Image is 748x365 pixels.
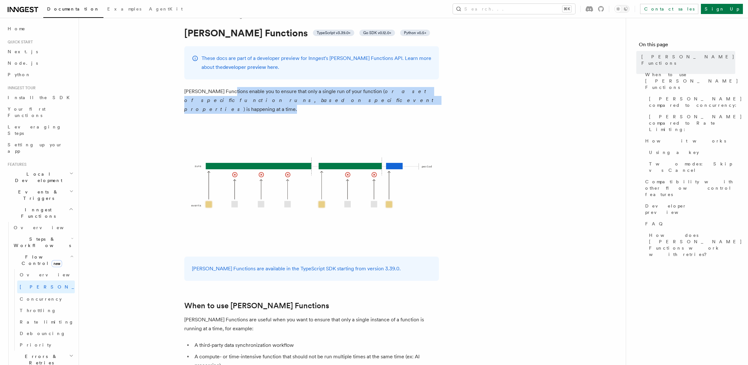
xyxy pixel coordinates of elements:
[14,225,79,230] span: Overview
[17,339,75,351] a: Priority
[8,49,38,54] span: Next.js
[649,113,742,133] span: [PERSON_NAME] compared to Rate Limiting:
[184,27,439,39] h1: [PERSON_NAME] Functions
[453,4,575,14] button: Search...⌘K
[5,69,75,80] a: Python
[639,51,735,69] a: [PERSON_NAME] Functions
[145,2,187,17] a: AgentKit
[5,207,69,219] span: Inngest Functions
[17,305,75,316] a: Throttling
[223,64,278,70] a: developer preview here
[20,319,74,325] span: Rate limiting
[184,88,436,112] em: or a set of specific function runs, based on specific event properties
[5,92,75,103] a: Install the SDK
[8,106,46,118] span: Your first Functions
[5,139,75,157] a: Setting up your app
[646,111,735,135] a: [PERSON_NAME] compared to Rate Limiting:
[11,233,75,251] button: Steps & Workflows
[192,264,431,273] p: [PERSON_NAME] Functions are available in the TypeScript SDK starting from version 3.39.0.
[20,296,62,302] span: Concurrency
[11,251,75,269] button: Flow Controlnew
[17,293,75,305] a: Concurrency
[649,161,735,173] span: Two modes: Skip vs Cancel
[5,57,75,69] a: Node.js
[649,232,742,258] span: How does [PERSON_NAME] Functions work with retries?
[8,72,31,77] span: Python
[649,149,699,156] span: Using a key
[5,40,33,45] span: Quick start
[47,6,100,11] span: Documentation
[5,204,75,222] button: Inngest Functions
[11,222,75,233] a: Overview
[5,85,36,91] span: Inngest tour
[11,236,71,249] span: Steps & Workflows
[193,341,439,350] li: A third-party data synchronization workflow
[645,179,735,198] span: Compatibility with other flow control features
[149,6,183,11] span: AgentKit
[107,6,141,11] span: Examples
[614,5,630,13] button: Toggle dark mode
[701,4,743,14] a: Sign Up
[639,41,735,51] h4: On this page
[20,342,51,347] span: Priority
[103,2,145,17] a: Examples
[20,331,66,336] span: Debouncing
[646,93,735,111] a: [PERSON_NAME] compared to concurrency:
[645,221,666,227] span: FAQ
[184,87,439,114] p: [PERSON_NAME] Functions enable you to ensure that only a single run of your function ( ) is happe...
[5,103,75,121] a: Your first Functions
[17,269,75,281] a: Overview
[643,69,735,93] a: When to use [PERSON_NAME] Functions
[5,121,75,139] a: Leveraging Steps
[52,260,62,267] span: new
[201,54,431,72] p: These docs are part of a developer preview for Inngest's [PERSON_NAME] Functions API. Learn more ...
[646,147,735,158] a: Using a key
[17,328,75,339] a: Debouncing
[643,200,735,218] a: Developer preview
[5,168,75,186] button: Local Development
[363,30,391,35] span: Go SDK v0.12.0+
[640,4,698,14] a: Contact sales
[5,162,26,167] span: Features
[20,308,56,313] span: Throttling
[17,281,75,293] a: [PERSON_NAME]
[8,61,38,66] span: Node.js
[562,6,571,12] kbd: ⌘K
[646,158,735,176] a: Two modes: Skip vs Cancel
[643,218,735,230] a: FAQ
[17,316,75,328] a: Rate limiting
[645,138,726,144] span: How it works
[20,284,113,289] span: [PERSON_NAME]
[184,121,439,249] img: Singleton Functions only process one run at a time.
[5,171,69,184] span: Local Development
[317,30,350,35] span: TypeScript v3.39.0+
[5,189,69,201] span: Events & Triggers
[11,269,75,351] div: Flow Controlnew
[404,30,426,35] span: Python v0.5+
[8,26,25,32] span: Home
[11,254,70,266] span: Flow Control
[641,54,735,66] span: [PERSON_NAME] Functions
[8,142,62,154] span: Setting up your app
[643,176,735,200] a: Compatibility with other flow control features
[5,46,75,57] a: Next.js
[43,2,103,18] a: Documentation
[5,186,75,204] button: Events & Triggers
[5,23,75,34] a: Home
[643,135,735,147] a: How it works
[8,95,74,100] span: Install the SDK
[184,315,439,333] p: [PERSON_NAME] Functions are useful when you want to ensure that only a single instance of a funct...
[649,96,742,108] span: [PERSON_NAME] compared to concurrency:
[645,203,735,215] span: Developer preview
[645,71,738,91] span: When to use [PERSON_NAME] Functions
[184,301,329,310] a: When to use [PERSON_NAME] Functions
[646,230,735,260] a: How does [PERSON_NAME] Functions work with retries?
[20,272,85,277] span: Overview
[8,124,61,136] span: Leveraging Steps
